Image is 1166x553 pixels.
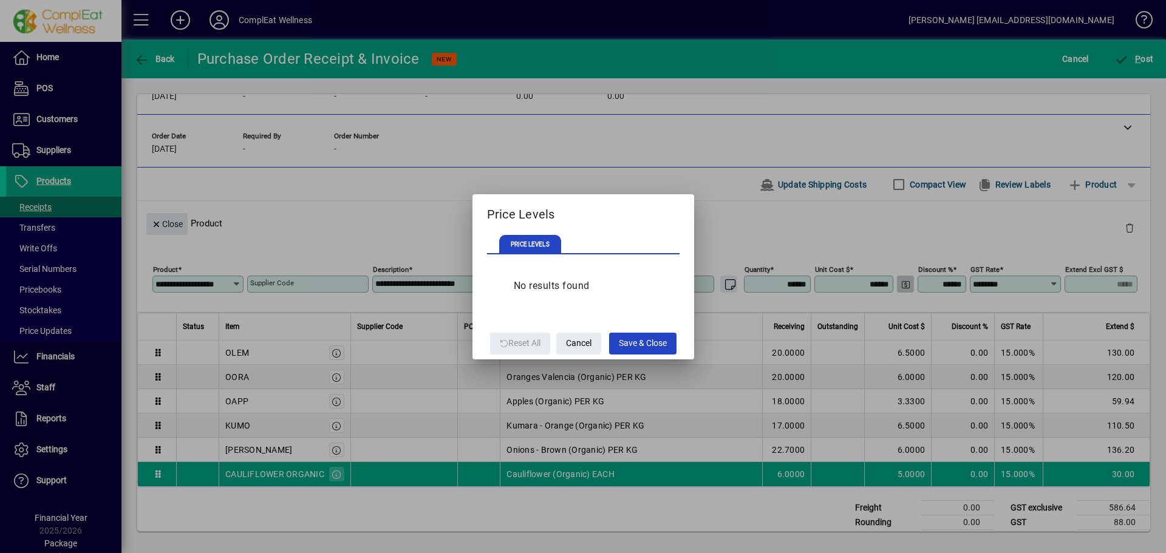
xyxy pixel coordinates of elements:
[472,194,694,229] h2: Price Levels
[609,333,677,355] button: Save & Close
[499,235,561,254] span: PRICE LEVELS
[566,333,592,353] span: Cancel
[619,333,667,353] span: Save & Close
[556,333,601,355] button: Cancel
[502,266,602,305] div: No results found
